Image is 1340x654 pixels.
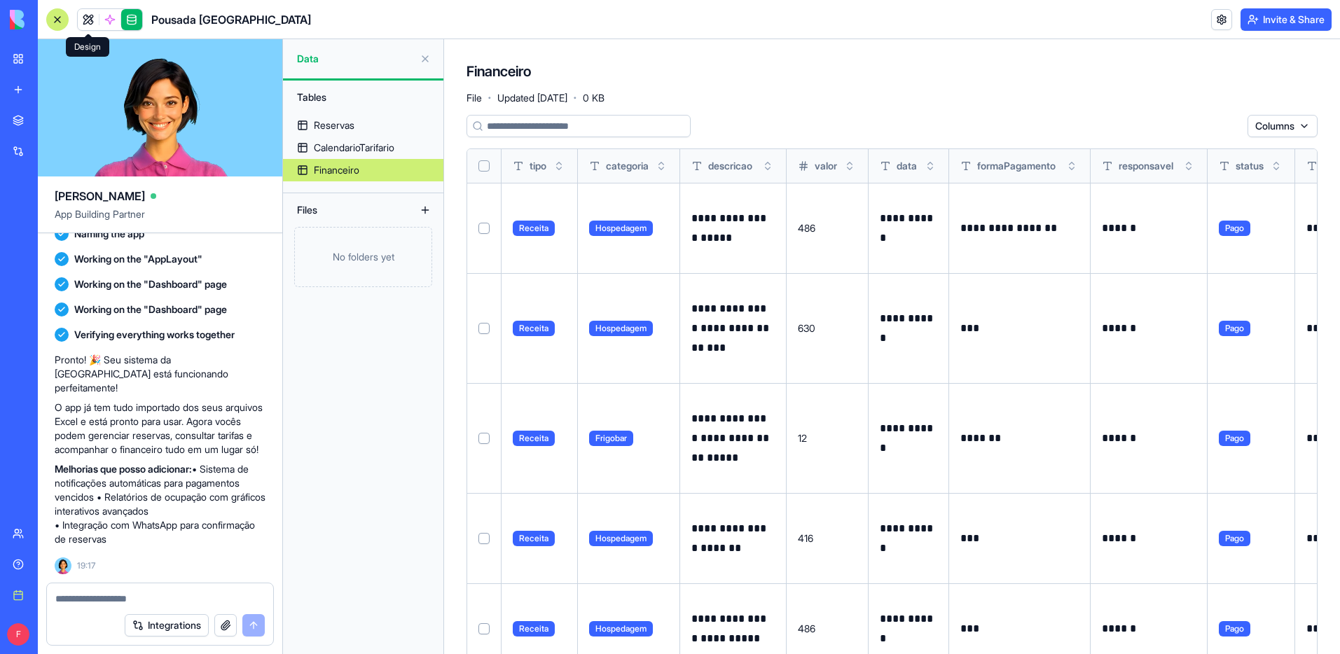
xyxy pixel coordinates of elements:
button: Select all [478,160,490,172]
button: Toggle sort [552,159,566,173]
div: CalendarioTarifario [314,141,394,155]
span: status [1236,159,1264,173]
div: Design [66,37,109,57]
div: Financeiro [314,163,359,177]
button: Toggle sort [761,159,775,173]
div: Tables [290,86,436,109]
h4: Financeiro [467,62,531,81]
span: Receita [513,531,555,546]
span: Hospedagem [589,531,653,546]
span: 486 [798,622,815,634]
span: 0 KB [583,91,605,105]
span: Receita [513,321,555,336]
div: Reservas [314,118,354,132]
span: Pago [1219,321,1250,336]
span: Receita [513,431,555,446]
p: • Sistema de notificações automáticas para pagamentos vencidos • Relatórios de ocupação com gráfi... [55,462,265,546]
a: Reservas [283,114,443,137]
button: Toggle sort [1182,159,1196,173]
span: 19:17 [77,560,95,571]
span: Pago [1219,531,1250,546]
a: Financeiro [283,159,443,181]
span: data [897,159,917,173]
span: Working on the "Dashboard" page [74,277,227,291]
span: descricao [708,159,752,173]
p: O app já tem tudo importado dos seus arquivos Excel e está pronto para usar. Agora vocês podem ge... [55,401,265,457]
button: Select row [478,533,490,544]
div: No folders yet [294,227,432,287]
span: F [7,623,29,646]
span: responsavel [1119,159,1173,173]
span: Verifying everything works together [74,328,235,342]
span: Naming the app [74,227,144,241]
img: logo [10,10,97,29]
button: Select row [478,433,490,444]
button: Toggle sort [923,159,937,173]
button: Toggle sort [654,159,668,173]
span: Updated [DATE] [497,91,567,105]
span: · [573,87,577,109]
button: Select row [478,223,490,234]
span: App Building Partner [55,207,265,232]
button: Integrations [125,614,209,636]
button: Toggle sort [1269,159,1283,173]
span: Working on the "Dashboard" page [74,302,227,316]
span: Hospedagem [589,621,653,636]
span: Pago [1219,621,1250,636]
p: Pronto! 🎉 Seu sistema da [GEOGRAPHIC_DATA] está funcionando perfeitamente! [55,353,265,395]
span: Frigobar [589,431,633,446]
span: Receita [513,221,555,236]
span: · [488,87,492,109]
span: Receita [513,621,555,636]
button: Columns [1248,115,1318,137]
button: Toggle sort [1065,159,1079,173]
span: Hospedagem [589,321,653,336]
span: Pago [1219,431,1250,446]
span: Hospedagem [589,221,653,236]
span: tipo [530,159,546,173]
span: 486 [798,222,815,234]
img: Ella_00000_wcx2te.png [55,557,71,574]
button: Select row [478,623,490,634]
span: File [467,91,482,105]
span: 416 [798,532,813,544]
button: Invite & Share [1241,8,1332,31]
span: 630 [798,322,815,334]
span: Data [297,52,414,66]
span: formaPagamento [977,159,1056,173]
span: [PERSON_NAME] [55,188,145,204]
div: Files [290,199,402,221]
h1: Pousada [GEOGRAPHIC_DATA] [151,11,311,28]
span: 12 [798,432,807,444]
span: categoria [606,159,649,173]
span: valor [815,159,837,173]
a: No folders yet [283,227,443,287]
button: Toggle sort [843,159,857,173]
strong: Melhorias que posso adicionar: [55,463,192,475]
span: Pago [1219,221,1250,236]
a: CalendarioTarifario [283,137,443,159]
button: Select row [478,323,490,334]
span: Working on the "AppLayout" [74,252,202,266]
